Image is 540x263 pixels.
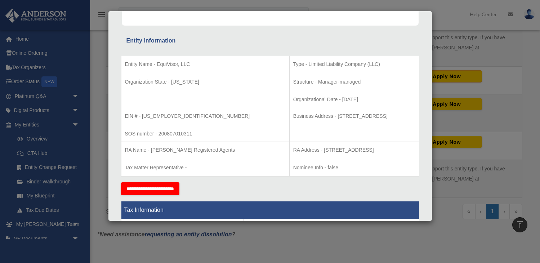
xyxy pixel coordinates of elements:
div: Entity Information [126,36,414,46]
p: SOS number - 200807010311 [125,129,286,138]
p: RA Address - [STREET_ADDRESS] [293,146,415,155]
p: RA Name - [PERSON_NAME] Registered Agents [125,146,286,155]
p: Entity Name - EquiVisor, LLC [125,60,286,69]
p: Type - Limited Liability Company (LLC) [293,60,415,69]
p: Nominee Info - false [293,163,415,172]
p: Organization State - [US_STATE] [125,77,286,86]
th: Tax Information [121,201,419,219]
p: Structure - Manager-managed [293,77,415,86]
p: Tax Matter Representative - [125,163,286,172]
p: Business Address - [STREET_ADDRESS] [293,112,415,121]
p: EIN # - [US_EMPLOYER_IDENTIFICATION_NUMBER] [125,112,286,121]
p: Organizational Date - [DATE] [293,95,415,104]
